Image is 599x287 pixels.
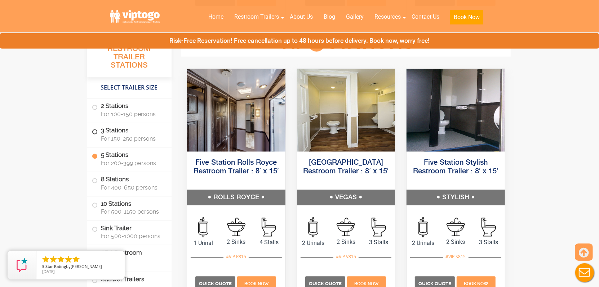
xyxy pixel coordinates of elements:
span: [PERSON_NAME] [71,264,102,269]
a: Quick Quote [415,280,456,287]
span: Quick Quote [418,281,451,286]
span: 5 [42,264,44,269]
span: 2 Urinals [297,239,330,247]
div: #VIP V815 [333,252,359,261]
a: About Us [284,9,318,25]
span: 3 Stalls [472,238,505,247]
a: Contact Us [406,9,445,25]
img: an icon of stall [482,218,496,236]
h5: STYLISH [407,190,505,205]
span: 2 Urinals [407,239,439,247]
label: 5 Stations [92,147,167,170]
span: For 200-399 persons [101,160,163,167]
h3: All Portable Restroom Trailer Stations [87,34,172,77]
label: 10 Stations [92,196,167,219]
label: 2 Stations [92,99,167,121]
span: Book Now [464,281,488,286]
h5: ROLLS ROYCE [187,190,285,205]
img: an icon of sink [447,218,465,236]
img: an icon of stall [262,218,276,236]
a: Five Station Stylish Restroom Trailer : 8′ x 15′ [413,159,498,175]
span: For 150-250 persons [101,135,163,142]
span: Quick Quote [309,281,342,286]
h4: Select Trailer Size [87,81,172,95]
span: 3 Stalls [362,238,395,247]
a: Quick Quote [195,280,236,287]
span: Star Rating [45,264,66,269]
a: [GEOGRAPHIC_DATA] Restroom Trailer : 8′ x 15′ [303,159,389,175]
img: Review Rating [15,258,29,272]
a: Five Station Rolls Royce Restroom Trailer : 8′ x 15′ [194,159,279,175]
h5: VEGAS [297,190,395,205]
li:  [64,255,73,264]
img: Full view of five station restroom trailer with two separate doors for men and women [187,69,285,151]
a: Book Now [346,280,387,287]
li:  [41,255,50,264]
a: Gallery [341,9,369,25]
img: Full view of five station restroom trailer with two separate doors for men and women [297,69,395,151]
a: Home [203,9,229,25]
a: Resources [369,9,406,25]
a: Restroom Trailers [229,9,284,25]
span: For 400-650 persons [101,184,163,191]
li:  [49,255,58,264]
a: Book Now [456,280,497,287]
label: Sink Trailer [92,220,167,243]
li:  [72,255,80,264]
img: an icon of sink [227,218,245,236]
a: Blog [318,9,341,25]
img: an icon of urinal [308,217,318,237]
div: #VIP S815 [443,252,469,261]
label: ADA Restroom Trailers [92,245,167,269]
span: For 100-150 persons [101,111,163,118]
a: Book Now [445,9,489,29]
span: For 500-1000 persons [101,233,163,240]
img: an icon of urinal [418,217,428,237]
span: 2 Sinks [439,238,472,246]
span: Quick Quote [199,281,232,286]
span: 1 Urinal [187,239,220,247]
a: Quick Quote [305,280,346,287]
li:  [57,255,65,264]
label: 8 Stations [92,172,167,194]
span: [DATE] [42,269,55,274]
span: Book Now [354,281,379,286]
h3: VIP Stations [267,33,425,53]
span: 4 Stalls [253,238,285,247]
span: Book Now [244,281,269,286]
div: #VIP R815 [223,252,249,261]
span: 2 Sinks [220,238,253,246]
a: Book Now [236,280,277,287]
span: For 500-1150 persons [101,208,163,215]
img: Full view of five station restroom trailer with two separate doors for men and women [407,69,505,151]
img: an icon of urinal [198,217,208,237]
span: 2 Sinks [330,238,363,246]
span: by [42,264,119,269]
button: Book Now [450,10,483,24]
img: an icon of stall [372,218,386,236]
label: 3 Stations [92,123,167,145]
button: Live Chat [570,258,599,287]
img: an icon of sink [337,218,355,236]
